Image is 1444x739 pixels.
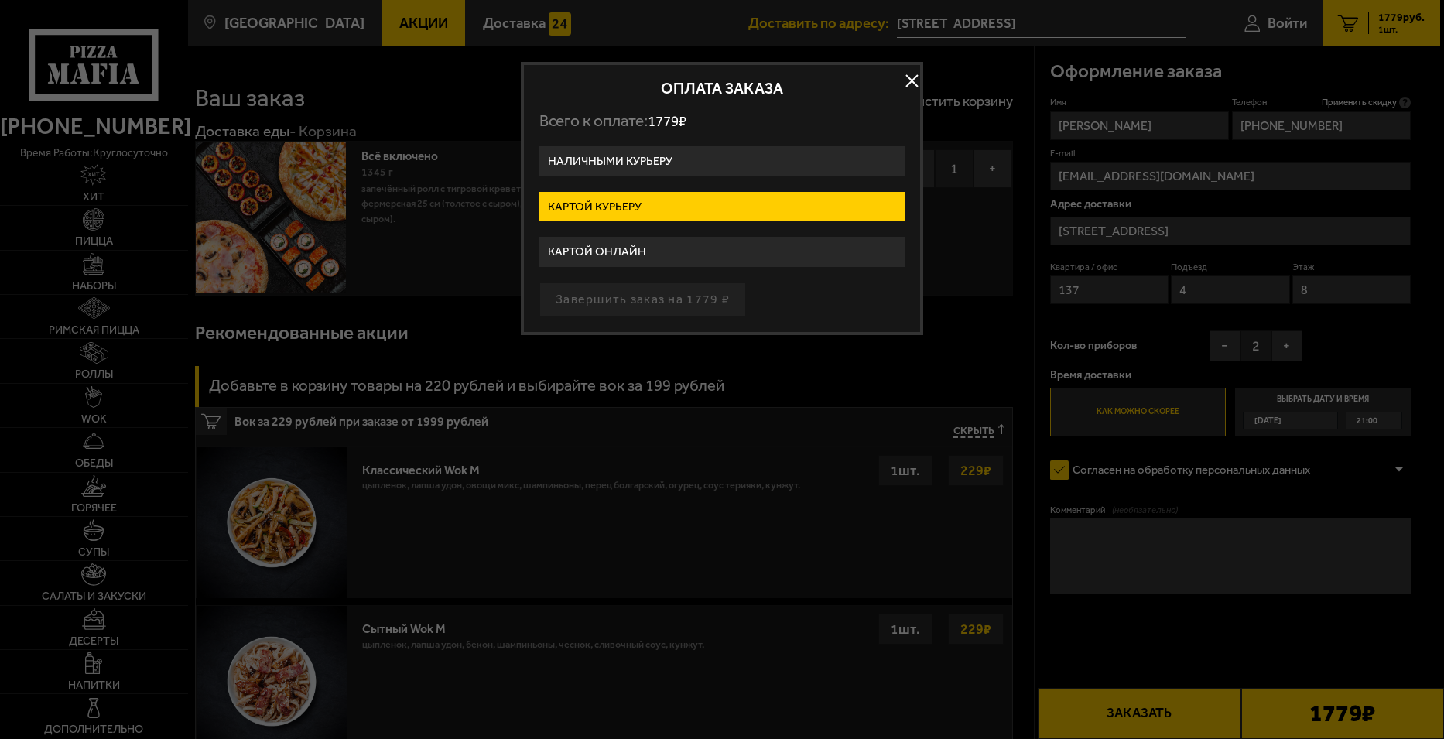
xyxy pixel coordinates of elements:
[539,192,905,222] label: Картой курьеру
[539,111,905,131] p: Всего к оплате:
[648,112,686,130] span: 1779 ₽
[539,80,905,96] h2: Оплата заказа
[539,237,905,267] label: Картой онлайн
[539,146,905,176] label: Наличными курьеру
